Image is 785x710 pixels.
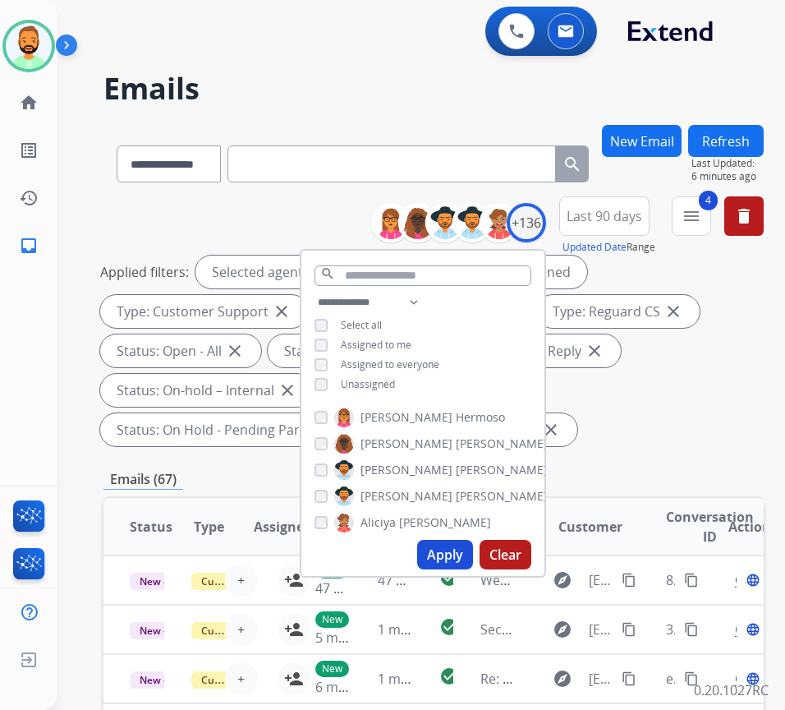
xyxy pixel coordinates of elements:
span: 1 minute ago [378,670,459,688]
span: Select all [341,318,382,332]
div: +136 [507,203,546,242]
span: [PERSON_NAME] [360,409,452,426]
mat-icon: search [320,266,335,281]
mat-icon: close [585,341,604,361]
span: New - Initial [130,573,206,590]
mat-icon: close [225,341,245,361]
span: 6 minutes ago [691,170,764,183]
span: New - Initial [130,671,206,689]
mat-icon: check_circle [439,568,459,588]
span: Type [194,517,224,537]
mat-icon: content_copy [622,622,636,637]
span: 4 [699,191,718,210]
span: Customer Support [191,622,298,639]
span: + [237,669,245,689]
mat-icon: close [272,302,292,321]
span: Status [130,517,172,537]
span: + [237,570,245,590]
mat-icon: explore [553,620,572,639]
p: 0.20.1027RC [694,680,769,700]
div: Type: Customer Support [100,295,308,328]
mat-icon: content_copy [622,573,636,588]
span: Range [562,240,655,254]
p: Applied filters: [100,262,189,282]
mat-icon: check_circle [439,617,459,637]
mat-icon: content_copy [684,622,699,637]
span: New - Initial [130,622,206,639]
mat-icon: close [278,380,297,400]
span: Assigned to me [341,338,411,352]
th: Action [702,498,764,556]
div: Status: New - Initial [268,334,441,367]
span: 6 minutes ago [315,678,403,696]
button: 4 [672,196,711,236]
span: 5 minutes ago [315,629,403,647]
div: Status: On Hold - Pending Parts [100,413,351,446]
mat-icon: person_add [284,570,304,590]
span: Conversation ID [666,507,754,546]
mat-icon: list_alt [19,141,39,160]
span: [PERSON_NAME] [456,436,548,452]
div: Status: On-hold – Internal [100,374,314,407]
button: + [225,613,258,646]
button: New Email [602,125,682,157]
span: [PERSON_NAME] [360,488,452,505]
div: Status: Open - All [100,334,261,367]
span: Second email from Customer [PERSON_NAME] [480,620,767,639]
span: Customer Support [191,573,298,590]
span: Assigned to everyone [341,357,439,371]
span: [PERSON_NAME] [456,462,548,478]
mat-icon: menu [682,206,701,226]
mat-icon: explore [553,570,572,590]
span: Last 90 days [567,213,642,219]
p: New [315,661,349,677]
mat-icon: language [746,671,760,686]
mat-icon: content_copy [622,671,636,686]
mat-icon: check_circle [439,666,459,686]
mat-icon: person_add [284,620,304,639]
span: [PERSON_NAME] [360,436,452,452]
span: Open [735,620,769,639]
mat-icon: explore [553,669,572,689]
mat-icon: history [19,188,39,208]
mat-icon: content_copy [684,671,699,686]
span: [EMAIL_ADDRESS][DOMAIN_NAME] [589,669,613,689]
button: Updated Date [562,241,627,254]
mat-icon: inbox [19,236,39,256]
div: Type: Reguard CS [536,295,700,328]
span: Unassigned [341,377,395,391]
span: [PERSON_NAME] [399,514,491,531]
mat-icon: content_copy [684,573,699,588]
button: Last 90 days [559,196,650,236]
button: + [225,662,258,695]
mat-icon: delete [734,206,754,226]
span: Hermoso [456,409,505,426]
span: Aliciya [360,514,396,531]
span: Open [735,669,769,689]
span: [PERSON_NAME] [360,462,452,478]
mat-icon: close [541,420,561,440]
mat-icon: search [562,154,582,174]
span: Last Updated: [691,157,764,170]
mat-icon: home [19,93,39,113]
div: Selected agents: 1 [195,256,340,288]
h2: Emails [103,72,746,105]
mat-icon: language [746,573,760,588]
span: + [237,620,245,639]
p: Emails (67) [103,469,183,490]
span: Re: Your Bed Bath & Beyond virtual card is here [480,670,774,688]
img: avatar [6,23,52,69]
span: 1 minute ago [378,620,459,639]
p: New [315,611,349,628]
span: [PERSON_NAME] [456,488,548,505]
mat-icon: person_add [284,669,304,689]
button: Apply [417,540,473,569]
span: Customer [558,517,622,537]
span: Assignee [254,517,311,537]
span: 47 seconds ago [315,579,411,597]
mat-icon: language [746,622,760,637]
span: 47 seconds ago [378,571,474,589]
span: [EMAIL_ADDRESS][DOMAIN_NAME] [589,620,613,639]
span: [EMAIL_ADDRESS][DOMAIN_NAME] [589,570,613,590]
button: + [225,564,258,597]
